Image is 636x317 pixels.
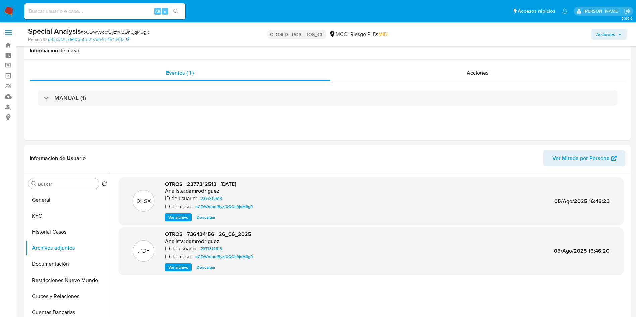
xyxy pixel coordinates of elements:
[165,230,251,238] span: OTROS - 736434156 - 26_06_2025
[165,253,192,260] p: ID del caso:
[168,264,188,271] span: Ver archivo
[518,8,555,15] span: Accesos rápidos
[169,7,183,16] button: search-icon
[31,181,37,186] button: Buscar
[81,29,149,35] span: # oGDWVJodfByzfXQOh9jqM6gR
[26,288,110,304] button: Cruces y Relaciones
[28,36,47,43] b: Person ID
[193,203,256,211] a: oGDWVJodfByzfXQOh9jqM6gR
[554,197,610,205] span: 05/Ago/2025 16:46:23
[48,36,129,43] a: d015332cb3e8735502b7a54cc464d402
[195,253,253,261] span: oGDWVJodfByzfXQOh9jqM6gR
[584,8,622,14] p: damian.rodriguez@mercadolibre.com
[28,26,81,36] b: Special Analysis
[186,188,219,194] h6: damrodriguez
[195,203,253,211] span: oGDWVJodfByzfXQOh9jqM6gR
[38,90,617,106] div: MANUAL (1)
[467,69,489,77] span: Acciones
[30,47,625,54] h1: Información del caso
[26,272,110,288] button: Restricciones Nuevo Mundo
[193,253,256,261] a: oGDWVJodfByzfXQOh9jqM6gR
[26,208,110,224] button: KYC
[200,194,222,203] span: 2377312513
[197,264,215,271] span: Descargar
[164,8,166,14] span: s
[350,31,388,38] span: Riesgo PLD:
[30,155,86,162] h1: Información de Usuario
[26,240,110,256] button: Archivos adjuntos
[165,180,236,188] span: OTROS - 2377312513 - [DATE]
[596,29,615,40] span: Acciones
[186,238,219,245] h6: damrodriguez
[552,150,610,166] span: Ver Mirada por Persona
[554,247,610,255] span: 05/Ago/2025 16:46:20
[165,238,185,245] p: Analista:
[165,188,185,194] p: Analista:
[102,181,107,188] button: Volver al orden por defecto
[165,213,192,221] button: Ver archivo
[138,247,149,255] p: .PDF
[155,8,160,14] span: Alt
[267,30,326,39] p: CLOSED - ROS - ROS_CF
[165,263,192,271] button: Ver archivo
[543,150,625,166] button: Ver Mirada por Persona
[591,29,627,40] button: Acciones
[165,203,192,210] p: ID del caso:
[168,214,188,221] span: Ver archivo
[329,31,348,38] div: MCO
[38,181,96,187] input: Buscar
[378,30,388,38] span: MID
[193,263,219,271] button: Descargar
[26,224,110,240] button: Historial Casos
[198,245,225,253] a: 2377312513
[198,194,225,203] a: 2377312513
[562,8,568,14] a: Notificaciones
[26,256,110,272] button: Documentación
[24,7,185,16] input: Buscar usuario o caso...
[193,213,219,221] button: Descargar
[200,245,222,253] span: 2377312513
[137,197,151,205] p: .XLSX
[26,192,110,208] button: General
[166,69,194,77] span: Eventos ( 1 )
[54,94,86,102] h3: MANUAL (1)
[624,8,631,15] a: Salir
[165,195,197,202] p: ID de usuario:
[165,245,197,252] p: ID de usuario:
[197,214,215,221] span: Descargar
